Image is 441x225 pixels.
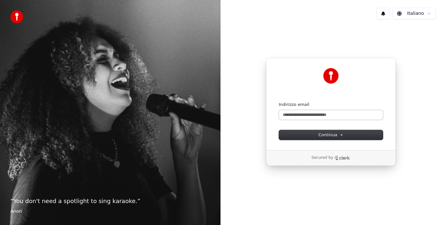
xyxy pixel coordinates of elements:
[10,197,210,206] p: “ You don't need a spotlight to sing karaoke. ”
[323,68,339,84] img: Youka
[334,156,350,160] a: Clerk logo
[318,132,343,138] span: Continua
[279,102,309,107] label: Indirizzo email
[10,10,23,23] img: youka
[10,208,210,215] footer: Anon
[312,155,333,160] p: Secured by
[279,130,383,140] button: Continua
